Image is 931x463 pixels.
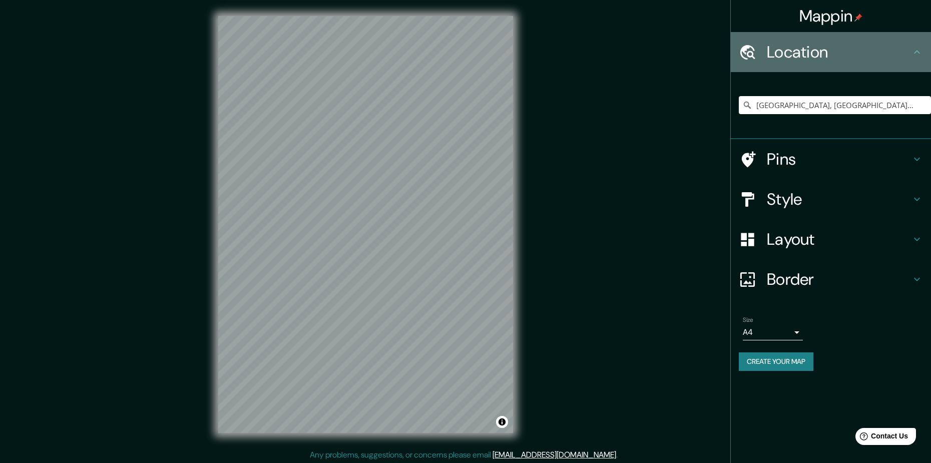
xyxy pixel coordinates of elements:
h4: Style [767,189,911,209]
div: A4 [743,324,803,340]
h4: Pins [767,149,911,169]
label: Size [743,316,753,324]
div: Border [731,259,931,299]
a: [EMAIL_ADDRESS][DOMAIN_NAME] [493,449,616,460]
div: . [619,449,621,461]
h4: Layout [767,229,911,249]
iframe: Help widget launcher [842,424,920,452]
div: Style [731,179,931,219]
div: . [618,449,619,461]
div: Location [731,32,931,72]
p: Any problems, suggestions, or concerns please email . [310,449,618,461]
img: pin-icon.png [854,14,862,22]
button: Toggle attribution [496,416,508,428]
div: Pins [731,139,931,179]
h4: Location [767,42,911,62]
div: Layout [731,219,931,259]
canvas: Map [218,16,513,433]
input: Pick your city or area [739,96,931,114]
button: Create your map [739,352,813,371]
h4: Border [767,269,911,289]
h4: Mappin [799,6,863,26]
